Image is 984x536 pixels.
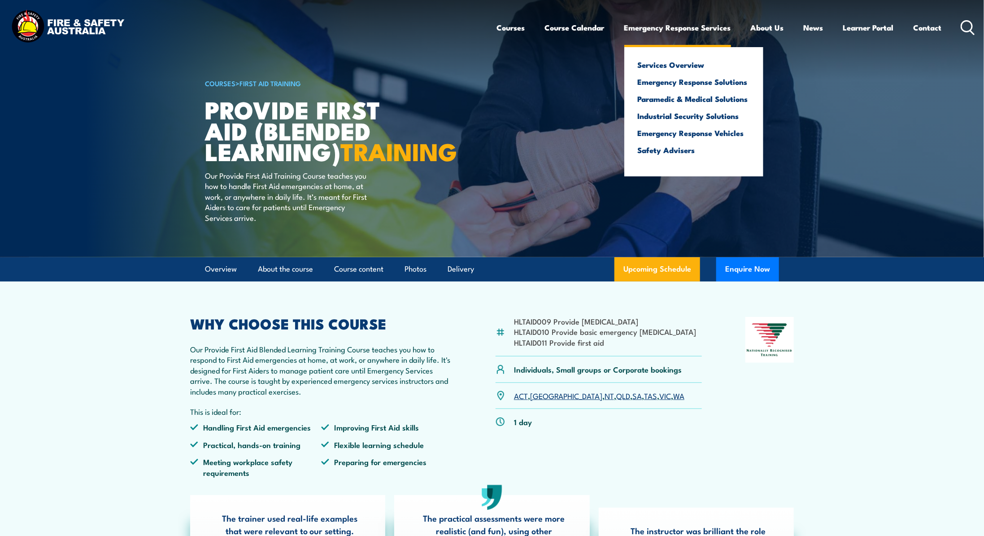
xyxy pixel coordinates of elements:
[321,439,452,450] li: Flexible learning schedule
[497,16,525,40] a: Courses
[258,257,313,281] a: About the course
[340,132,457,169] strong: TRAINING
[751,16,784,40] a: About Us
[205,78,235,88] a: COURSES
[616,390,630,401] a: QLD
[514,364,682,374] p: Individuals, Small groups or Corporate bookings
[914,16,942,40] a: Contact
[205,257,237,281] a: Overview
[514,391,684,401] p: , , , , , , ,
[405,257,427,281] a: Photos
[205,78,427,88] h6: >
[804,16,823,40] a: News
[190,317,452,330] h2: WHY CHOOSE THIS COURSE
[448,257,474,281] a: Delivery
[321,457,452,478] li: Preparing for emergencies
[190,344,452,396] p: Our Provide First Aid Blended Learning Training Course teaches you how to respond to First Aid em...
[638,112,750,120] a: Industrial Security Solutions
[624,16,731,40] a: Emergency Response Services
[205,170,369,223] p: Our Provide First Aid Training Course teaches you how to handle First Aid emergencies at home, at...
[530,390,602,401] a: [GEOGRAPHIC_DATA]
[605,390,614,401] a: NT
[638,61,750,69] a: Services Overview
[514,316,696,326] li: HLTAID009 Provide [MEDICAL_DATA]
[514,326,696,337] li: HLTAID010 Provide basic emergency [MEDICAL_DATA]
[321,422,452,432] li: Improving First Aid skills
[644,390,657,401] a: TAS
[514,417,532,427] p: 1 day
[638,95,750,103] a: Paramedic & Medical Solutions
[190,422,321,432] li: Handling First Aid emergencies
[659,390,671,401] a: VIC
[614,257,700,281] a: Upcoming Schedule
[190,439,321,450] li: Practical, hands-on training
[843,16,894,40] a: Learner Portal
[545,16,605,40] a: Course Calendar
[514,390,528,401] a: ACT
[205,99,427,162] h1: Provide First Aid (Blended Learning)
[632,390,642,401] a: SA
[638,146,750,154] a: Safety Advisers
[514,337,696,347] li: HLTAID011 Provide first aid
[673,390,684,401] a: WA
[716,257,779,281] button: Enquire Now
[638,78,750,86] a: Emergency Response Solutions
[190,406,452,417] p: This is ideal for:
[239,78,301,88] a: First Aid Training
[745,317,794,363] img: Nationally Recognised Training logo.
[334,257,383,281] a: Course content
[638,129,750,137] a: Emergency Response Vehicles
[190,457,321,478] li: Meeting workplace safety requirements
